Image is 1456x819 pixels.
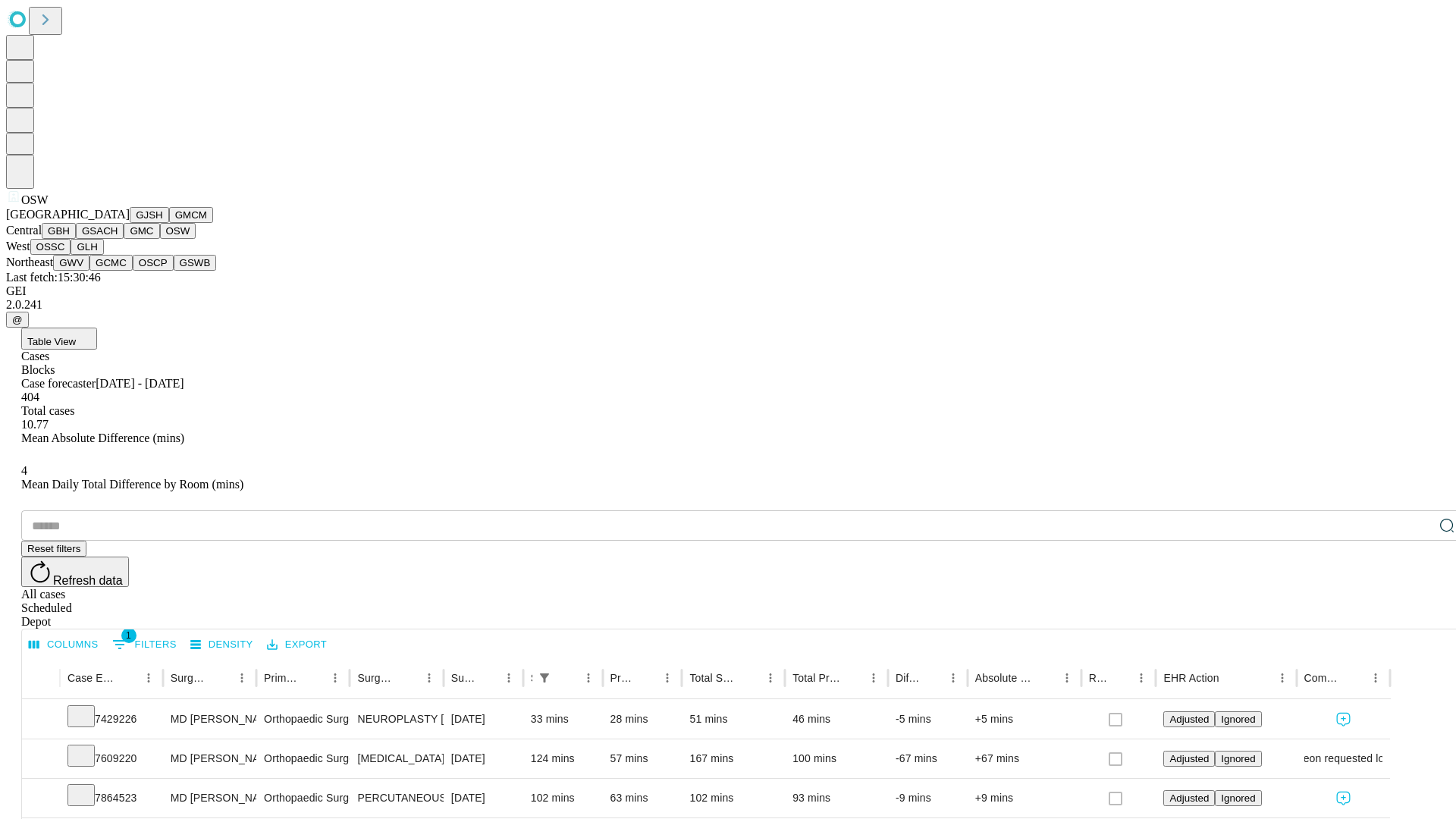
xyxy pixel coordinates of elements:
[792,700,880,739] div: 46 mins
[133,255,174,271] button: OSCP
[169,207,213,223] button: GMCM
[6,208,130,221] span: [GEOGRAPHIC_DATA]
[76,223,124,239] button: GSACH
[1089,672,1109,684] div: Resolved in EHR
[451,739,516,778] div: [DATE]
[27,336,76,347] span: Table View
[557,667,578,689] button: Sort
[451,672,475,684] div: Surgery Date
[264,700,342,739] div: Orthopaedic Surgery
[451,779,516,817] div: [DATE]
[264,672,302,684] div: Primary Service
[689,700,777,739] div: 51 mins
[1215,751,1261,767] button: Ignored
[896,779,960,817] div: -9 mins
[357,739,435,778] div: [MEDICAL_DATA] PALMAR OPEN PARTIAL
[67,700,155,739] div: 7429226
[21,557,129,587] button: Refresh data
[67,739,155,778] div: 7609220
[635,667,657,689] button: Sort
[397,667,419,689] button: Sort
[96,377,184,390] span: [DATE] - [DATE]
[842,667,863,689] button: Sort
[1280,739,1406,778] span: Surgeon requested longer
[108,632,180,657] button: Show filters
[174,255,217,271] button: GSWB
[21,541,86,557] button: Reset filters
[71,239,103,255] button: GLH
[689,739,777,778] div: 167 mins
[610,672,635,684] div: Predicted In Room Duration
[25,633,102,657] button: Select columns
[357,672,395,684] div: Surgery Name
[124,223,159,239] button: GMC
[1272,667,1293,689] button: Menu
[187,633,257,657] button: Density
[67,672,115,684] div: Case Epic Id
[21,328,97,350] button: Table View
[975,700,1074,739] div: +5 mins
[578,667,599,689] button: Menu
[610,739,675,778] div: 57 mins
[6,256,53,268] span: Northeast
[30,239,71,255] button: OSSC
[1344,667,1365,689] button: Sort
[6,224,42,237] span: Central
[689,672,737,684] div: Total Scheduled Duration
[160,223,196,239] button: OSW
[12,314,23,325] span: @
[1221,792,1255,804] span: Ignored
[30,786,52,812] button: Expand
[760,667,781,689] button: Menu
[1221,753,1255,764] span: Ignored
[1163,790,1215,806] button: Adjusted
[42,223,76,239] button: GBH
[531,700,595,739] div: 33 mins
[21,478,243,491] span: Mean Daily Total Difference by Room (mins)
[1169,714,1209,725] span: Adjusted
[357,700,435,739] div: NEUROPLASTY [MEDICAL_DATA] AT [GEOGRAPHIC_DATA]
[171,739,249,778] div: MD [PERSON_NAME] C [PERSON_NAME]
[531,779,595,817] div: 102 mins
[1163,711,1215,727] button: Adjusted
[171,700,249,739] div: MD [PERSON_NAME] C [PERSON_NAME]
[792,672,840,684] div: Total Predicted Duration
[1365,667,1386,689] button: Menu
[498,667,519,689] button: Menu
[531,672,532,684] div: Scheduled In Room Duration
[21,418,49,431] span: 10.77
[1215,711,1261,727] button: Ignored
[896,672,920,684] div: Difference
[863,667,884,689] button: Menu
[975,739,1074,778] div: +67 mins
[6,312,29,328] button: @
[610,700,675,739] div: 28 mins
[451,700,516,739] div: [DATE]
[21,431,184,444] span: Mean Absolute Difference (mins)
[53,574,123,587] span: Refresh data
[89,255,133,271] button: GCMC
[975,779,1074,817] div: +9 mins
[27,543,80,554] span: Reset filters
[534,667,555,689] button: Show filters
[1221,667,1242,689] button: Sort
[6,284,1450,298] div: GEI
[6,271,101,284] span: Last fetch: 15:30:46
[21,404,74,417] span: Total cases
[792,739,880,778] div: 100 mins
[171,672,209,684] div: Surgeon Name
[210,667,231,689] button: Sort
[1035,667,1056,689] button: Sort
[231,667,253,689] button: Menu
[21,377,96,390] span: Case forecaster
[1131,667,1152,689] button: Menu
[1056,667,1078,689] button: Menu
[792,779,880,817] div: 93 mins
[531,739,595,778] div: 124 mins
[67,779,155,817] div: 7864523
[943,667,964,689] button: Menu
[1163,672,1219,684] div: EHR Action
[121,628,136,643] span: 1
[1215,790,1261,806] button: Ignored
[975,672,1034,684] div: Absolute Difference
